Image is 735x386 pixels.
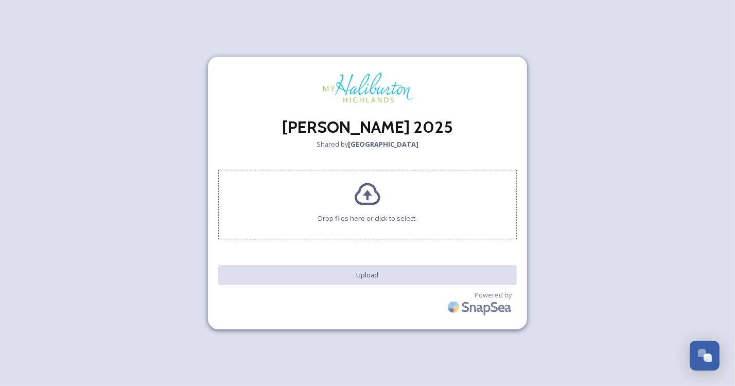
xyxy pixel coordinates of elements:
[218,265,517,285] button: Upload
[348,139,418,149] strong: [GEOGRAPHIC_DATA]
[475,290,512,300] span: Powered by
[445,295,517,319] img: SnapSea Logo
[690,341,720,371] button: Open Chat
[318,214,417,223] span: Drop files here or click to select.
[218,115,517,139] h2: [PERSON_NAME] 2025
[316,67,419,110] img: MYHH_Colour.png
[317,139,418,149] span: Shared by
